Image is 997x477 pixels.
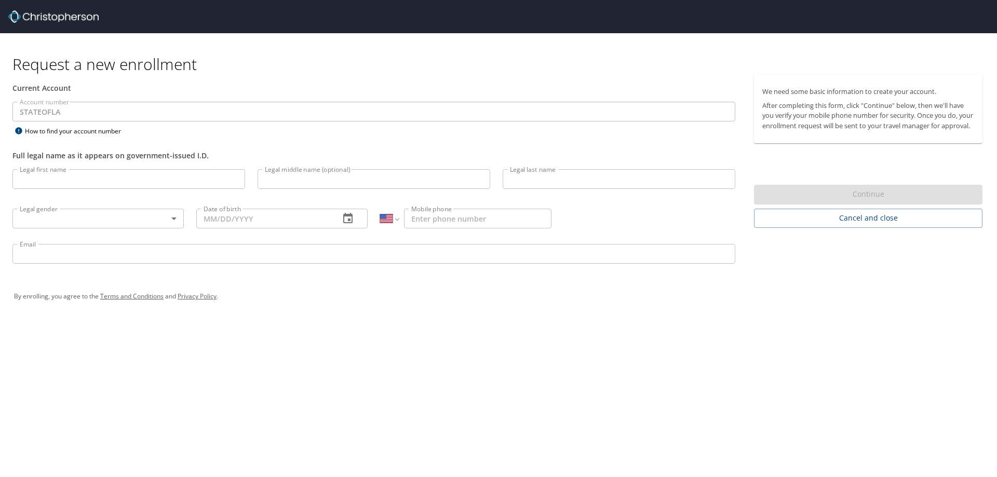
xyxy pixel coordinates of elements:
[12,209,184,228] div: ​
[196,209,331,228] input: MM/DD/YYYY
[762,212,974,225] span: Cancel and close
[178,292,217,301] a: Privacy Policy
[12,54,991,74] h1: Request a new enrollment
[754,209,982,228] button: Cancel and close
[12,83,735,93] div: Current Account
[12,125,142,138] div: How to find your account number
[8,10,99,23] img: cbt logo
[100,292,164,301] a: Terms and Conditions
[404,209,551,228] input: Enter phone number
[14,283,983,309] div: By enrolling, you agree to the and .
[12,150,735,161] div: Full legal name as it appears on government-issued I.D.
[762,87,974,97] p: We need some basic information to create your account.
[762,101,974,131] p: After completing this form, click "Continue" below, then we'll have you verify your mobile phone ...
